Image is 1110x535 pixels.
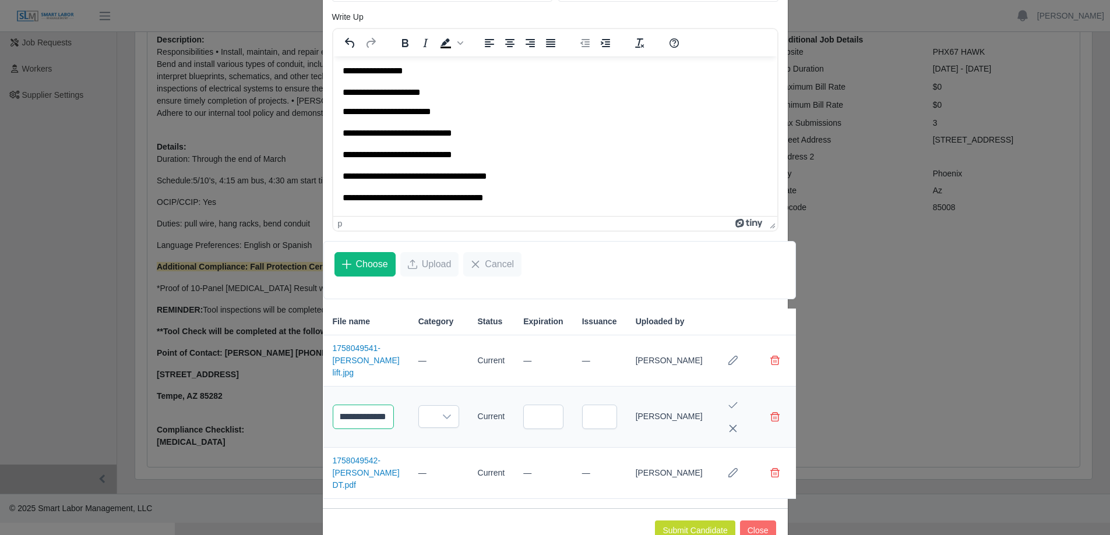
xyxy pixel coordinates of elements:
div: Background color Black [436,35,465,51]
button: Bold [395,35,415,51]
button: Align left [480,35,499,51]
button: Upload [400,252,459,277]
button: Clear formatting [630,35,650,51]
span: Expiration [523,316,563,328]
span: Upload [422,257,452,271]
button: Cancel Edit [721,417,745,440]
button: Save Edit [721,394,745,417]
td: — [514,448,572,499]
button: Redo [361,35,380,51]
button: Row Edit [721,461,745,484]
iframe: Rich Text Area [333,56,777,216]
button: Row Edit [721,349,745,372]
td: Current [468,448,515,499]
td: Current [468,387,515,448]
button: Delete file [763,349,787,372]
span: Issuance [582,316,617,328]
button: Justify [541,35,561,51]
button: Increase indent [595,35,615,51]
span: Uploaded by [636,316,685,328]
button: Italic [415,35,435,51]
td: [PERSON_NAME] [626,448,712,499]
span: Cancel [485,257,514,271]
button: Align right [520,35,540,51]
span: Choose [356,257,388,271]
button: Delete file [763,461,787,484]
body: Rich Text Area. Press ALT-0 for help. [9,9,435,339]
span: File name [333,316,371,328]
button: Undo [340,35,360,51]
button: Help [664,35,684,51]
div: p [338,219,343,228]
td: — [409,448,468,499]
td: — [573,448,626,499]
label: Write Up [332,11,364,23]
span: Category [418,316,454,328]
a: 1758049541-[PERSON_NAME] lift.jpg [333,343,400,377]
button: Delete file [763,405,787,428]
button: Decrease indent [575,35,595,51]
td: — [573,335,626,387]
div: Press the Up and Down arrow keys to resize the editor. [765,217,777,231]
a: 1758049542-[PERSON_NAME] DT.pdf [333,456,400,490]
td: [PERSON_NAME] [626,387,712,448]
td: — [409,335,468,387]
button: Cancel [463,252,521,277]
button: Choose [334,252,396,277]
td: [PERSON_NAME] [626,335,712,387]
span: Status [478,316,503,328]
td: Current [468,335,515,387]
td: — [514,335,572,387]
a: Powered by Tiny [735,219,764,228]
button: Align center [500,35,520,51]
